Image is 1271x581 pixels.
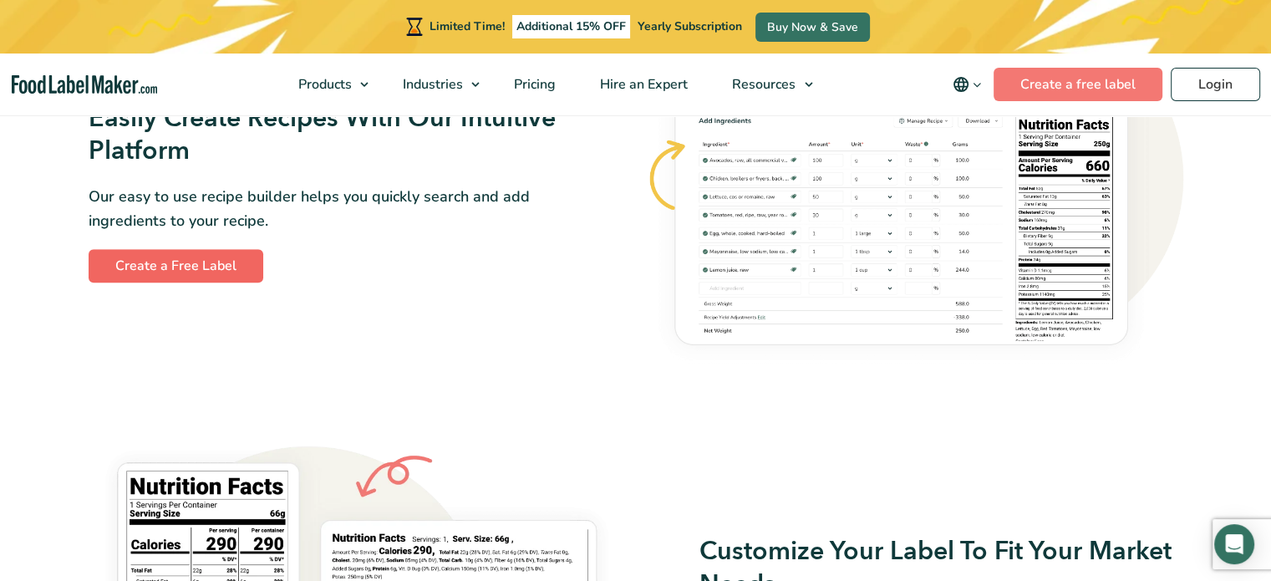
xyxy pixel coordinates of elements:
[1214,524,1254,564] div: Open Intercom Messenger
[710,54,821,115] a: Resources
[1171,68,1260,101] a: Login
[381,54,488,115] a: Industries
[578,54,706,115] a: Hire an Expert
[595,75,689,94] span: Hire an Expert
[492,54,574,115] a: Pricing
[398,75,465,94] span: Industries
[89,102,572,168] h3: Easily Create Recipes With Our Intuitive Platform
[89,185,572,233] p: Our easy to use recipe builder helps you quickly search and add ingredients to your recipe.
[755,13,870,42] a: Buy Now & Save
[277,54,377,115] a: Products
[994,68,1162,101] a: Create a free label
[89,249,263,283] a: Create a Free Label
[430,18,505,34] span: Limited Time!
[638,18,742,34] span: Yearly Subscription
[293,75,353,94] span: Products
[509,75,557,94] span: Pricing
[512,15,630,38] span: Additional 15% OFF
[727,75,797,94] span: Resources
